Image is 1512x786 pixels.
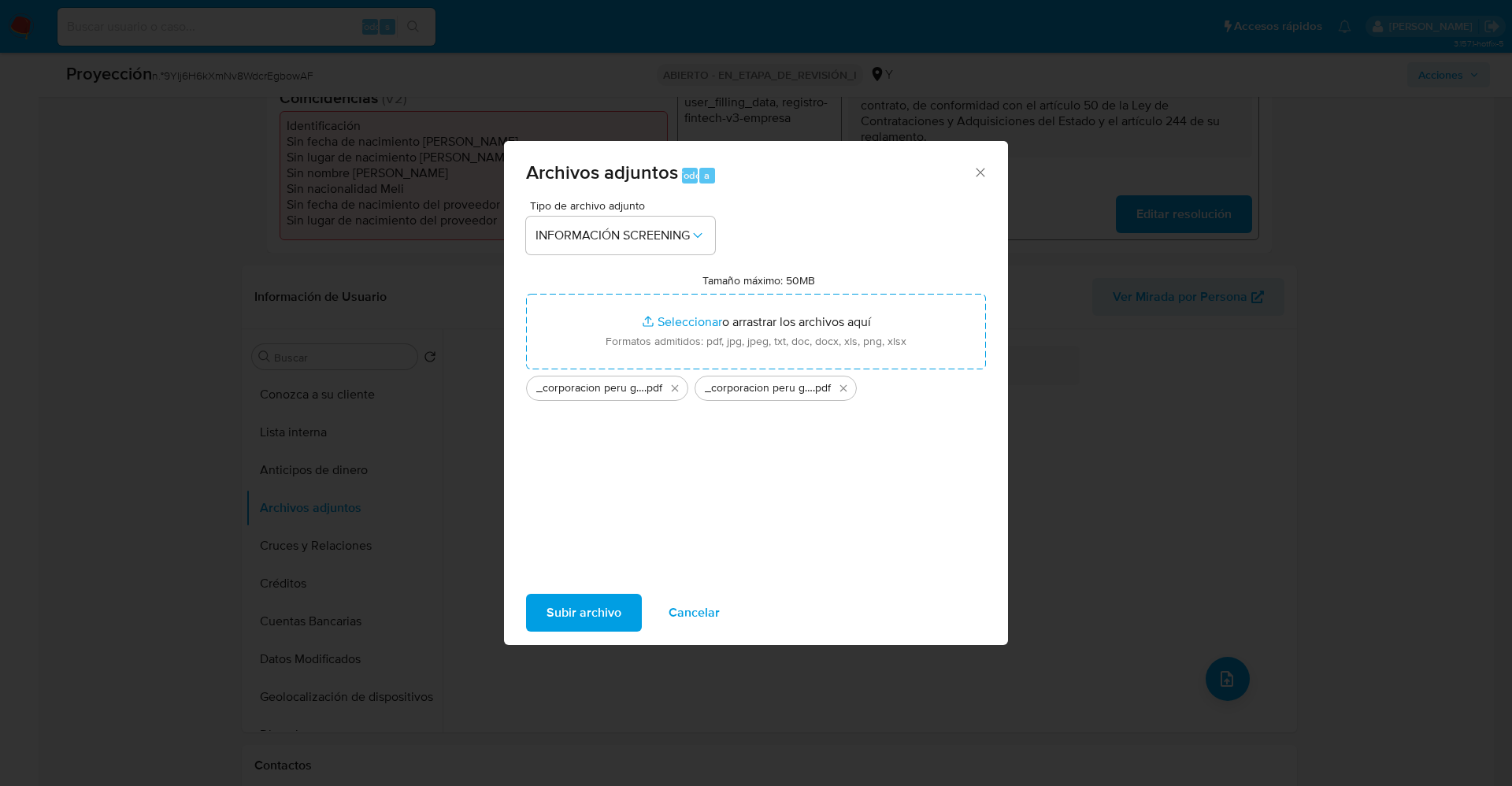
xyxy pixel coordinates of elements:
span: _corporacion peru grass sac_ - Buscar con Google [705,380,813,396]
button: INFORMACIÓN SCREENING [526,217,715,254]
font: Cancelar [669,594,720,632]
font: a [704,168,710,183]
button: Eliminar _corporacion peru grass sac_ - Buscar con Google.pdf [834,379,853,398]
span: Subir archivo [547,595,621,630]
font: .pdf [813,380,831,395]
ul: Archivos seleccionados [526,369,986,401]
span: _corporacion peru grass sac_ lavado de dinero - Buscar con Google [536,380,644,396]
font: Archivos adjuntos [526,158,678,186]
font: .pdf [644,380,662,395]
font: INFORMACIÓN SCREENING [535,226,690,244]
button: Cancelar [648,594,740,632]
font: Todo [678,168,701,183]
button: Subir archivo [526,594,642,632]
button: Cerrar [973,165,987,179]
span: Tipo de archivo adjunto [530,200,719,211]
label: Tamaño máximo: 50MB [702,273,815,287]
button: Eliminar _corporacion peru grass sac_ lavado de dinero - Buscar con Google.pdf [665,379,684,398]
